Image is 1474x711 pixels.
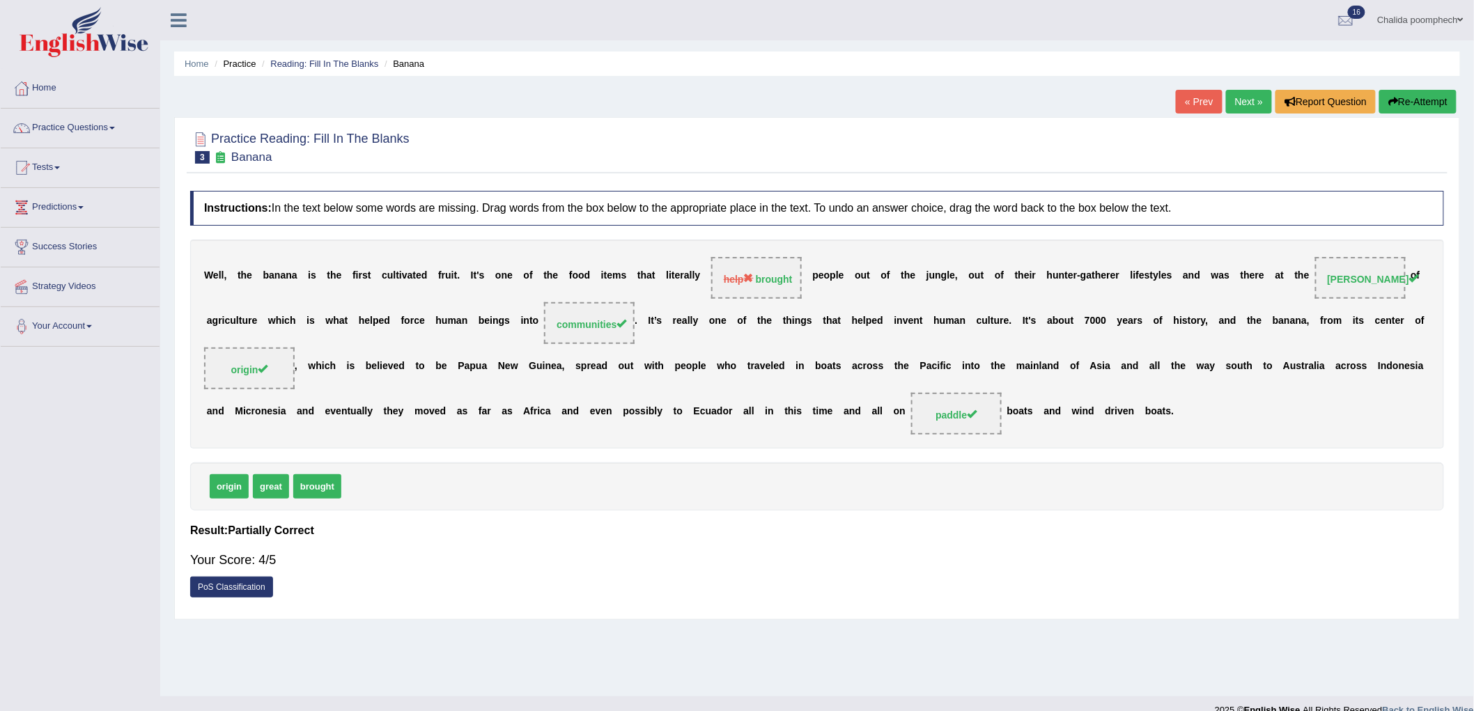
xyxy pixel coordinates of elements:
[547,269,553,281] b: h
[715,315,722,326] b: n
[504,315,510,326] b: s
[949,269,955,281] b: e
[247,269,252,281] b: e
[393,269,396,281] b: l
[492,315,499,326] b: n
[276,315,282,326] b: h
[336,269,342,281] b: e
[1101,315,1107,326] b: 0
[1065,269,1069,281] b: t
[185,58,209,69] a: Home
[438,269,442,281] b: f
[641,269,647,281] b: h
[1167,269,1172,281] b: s
[544,302,635,344] span: Drop target
[1101,269,1107,281] b: e
[219,269,222,281] b: l
[1298,269,1304,281] b: h
[1047,269,1053,281] b: h
[476,269,479,281] b: '
[401,315,405,326] b: f
[584,269,591,281] b: d
[224,269,227,281] b: ,
[408,269,413,281] b: a
[675,269,681,281] b: e
[252,315,258,326] b: e
[669,269,672,281] b: i
[490,315,492,326] b: i
[270,58,378,69] a: Reading: Fill In The Blanks
[524,269,530,281] b: o
[578,269,584,281] b: o
[190,191,1444,226] h4: In the text below some words are missing. Drag words from the box below to the appropriate place ...
[709,315,715,326] b: o
[457,269,460,281] b: .
[1024,269,1030,281] b: e
[190,577,273,597] a: PoS Classification
[1154,315,1160,326] b: o
[1139,269,1145,281] b: e
[495,269,502,281] b: o
[1176,90,1222,114] a: « Prev
[673,315,676,326] b: r
[955,269,958,281] b: ,
[637,269,641,281] b: t
[225,315,231,326] b: c
[414,315,419,326] b: c
[929,269,936,281] b: u
[908,315,914,326] b: e
[274,269,281,281] b: n
[1328,274,1419,285] span: [PERSON_NAME]
[1275,90,1376,114] button: Report Question
[524,315,530,326] b: n
[1211,269,1219,281] b: w
[1161,269,1167,281] b: e
[866,315,872,326] b: p
[230,315,236,326] b: u
[1315,257,1406,299] span: Drop target
[502,269,508,281] b: n
[1025,315,1029,326] b: t
[988,315,991,326] b: l
[1031,315,1037,326] b: s
[413,269,417,281] b: t
[410,315,414,326] b: r
[894,315,897,326] b: i
[248,315,251,326] b: r
[1,109,160,143] a: Practice Questions
[824,269,830,281] b: o
[861,269,867,281] b: u
[435,315,442,326] b: h
[286,269,292,281] b: n
[284,315,290,326] b: c
[190,129,410,164] h2: Practice Reading: Fill In The Blanks
[1047,315,1053,326] b: a
[1064,315,1071,326] b: u
[529,269,533,281] b: f
[995,269,1001,281] b: o
[920,315,923,326] b: t
[421,269,428,281] b: d
[263,269,270,281] b: b
[416,269,421,281] b: e
[1,307,160,342] a: Your Account
[1,188,160,223] a: Predictions
[836,269,839,281] b: l
[454,269,458,281] b: t
[604,269,607,281] b: t
[471,269,474,281] b: I
[327,269,330,281] b: t
[651,315,655,326] b: t
[721,315,727,326] b: e
[533,315,539,326] b: o
[635,315,637,326] b: .
[339,315,345,326] b: a
[684,269,690,281] b: a
[311,269,316,281] b: s
[947,269,950,281] b: l
[881,269,887,281] b: o
[290,315,296,326] b: h
[445,269,451,281] b: u
[738,315,744,326] b: o
[1073,269,1077,281] b: r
